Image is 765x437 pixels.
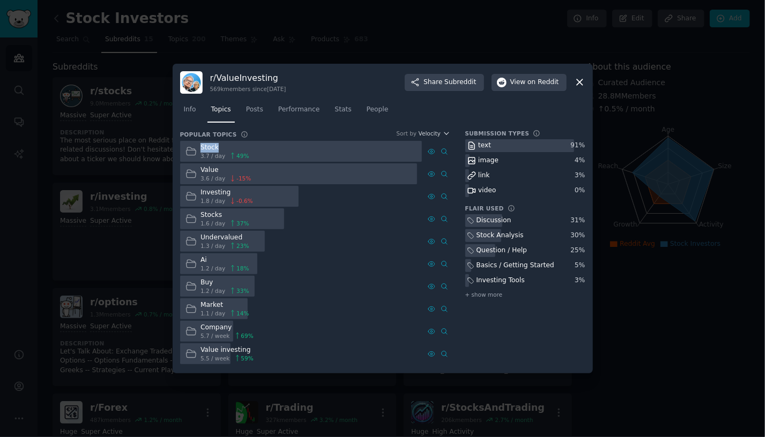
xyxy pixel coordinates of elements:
span: 37 % [236,220,249,227]
span: 1.2 / day [200,265,225,272]
div: image [478,156,499,165]
span: 1.6 / day [200,220,225,227]
span: 59 % [241,355,254,362]
button: Viewon Reddit [492,74,567,91]
div: 4 % [575,156,585,165]
span: 1.1 / day [200,310,225,317]
div: 5 % [575,261,585,270]
span: 23 % [236,242,249,250]
span: Stats [335,105,352,115]
span: 5.7 / week [200,332,230,340]
button: Velocity [419,130,450,137]
div: Value investing [200,345,254,355]
span: 1.2 / day [200,287,225,295]
div: Ai [200,255,249,265]
div: Value [200,165,251,175]
div: video [478,186,496,195]
span: People [367,105,389,115]
div: Undervalued [200,233,249,243]
span: 3.7 / day [200,152,225,160]
div: 91 % [570,141,585,150]
div: text [478,141,491,150]
span: Info [184,105,196,115]
span: Share [424,78,476,87]
span: 69 % [241,332,254,340]
a: People [363,101,392,123]
span: -0.6 % [236,197,252,205]
span: 18 % [236,265,249,272]
div: Market [200,300,249,310]
div: Basics / Getting Started [477,261,554,270]
div: Company [200,323,254,333]
a: Topics [207,101,235,123]
span: View [510,78,559,87]
div: 31 % [570,216,585,225]
span: Subreddit [444,78,476,87]
span: 1.8 / day [200,197,225,205]
span: Topics [211,105,231,115]
div: Sort by [397,130,417,137]
div: Buy [200,278,249,288]
span: 14 % [236,310,249,317]
span: Velocity [419,130,441,137]
div: Discussion [477,216,511,225]
div: 25 % [570,246,585,255]
div: link [478,171,490,180]
span: 3.6 / day [200,175,225,182]
a: Stats [331,101,355,123]
span: 5.5 / week [200,355,230,362]
div: 30 % [570,231,585,240]
div: Stock [200,143,249,153]
span: Posts [246,105,263,115]
button: ShareSubreddit [405,74,484,91]
div: Stocks [200,210,249,220]
div: Investing Tools [477,276,525,285]
span: on Reddit [528,78,559,87]
div: Question / Help [477,246,528,255]
h3: Submission Types [465,130,530,137]
span: 49 % [236,152,249,160]
span: -15 % [236,175,251,182]
div: Stock Analysis [477,231,524,240]
span: 1.3 / day [200,242,225,250]
img: ValueInvesting [180,71,203,94]
h3: Flair Used [465,205,504,212]
a: Posts [242,101,267,123]
div: 569k members since [DATE] [210,85,286,93]
h3: r/ ValueInvesting [210,72,286,84]
div: 3 % [575,276,585,285]
div: 0 % [575,186,585,195]
a: Performance [274,101,324,123]
div: 3 % [575,171,585,180]
span: Performance [278,105,320,115]
span: + show more [465,291,503,298]
h3: Popular Topics [180,131,237,138]
span: 33 % [236,287,249,295]
div: Investing [200,188,253,198]
a: Info [180,101,200,123]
